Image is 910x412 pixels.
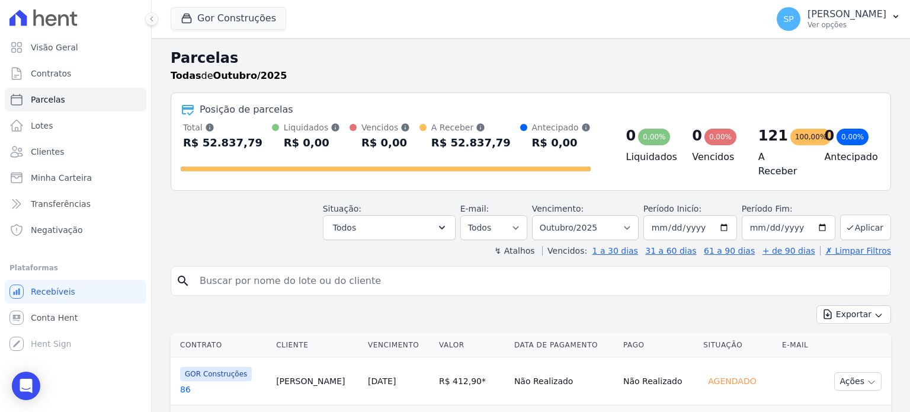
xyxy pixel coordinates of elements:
[183,122,262,133] div: Total
[703,373,761,389] div: Agendado
[692,150,739,164] h4: Vencidos
[626,126,636,145] div: 0
[532,133,591,152] div: R$ 0,00
[31,120,53,132] span: Lotes
[171,7,286,30] button: Gor Construções
[692,126,702,145] div: 0
[824,126,834,145] div: 0
[790,129,831,145] div: 100,00%
[704,246,755,255] a: 61 a 90 dias
[171,47,891,69] h2: Parcelas
[271,333,363,357] th: Cliente
[284,122,341,133] div: Liquidados
[5,280,146,304] a: Recebíveis
[592,246,638,255] a: 1 a 30 dias
[619,333,698,357] th: Pago
[494,246,534,255] label: ↯ Atalhos
[363,333,434,357] th: Vencimento
[783,15,793,23] span: SP
[742,203,835,215] label: Período Fim:
[5,166,146,190] a: Minha Carteira
[762,246,815,255] a: + de 90 dias
[626,150,674,164] h4: Liquidados
[698,333,777,357] th: Situação
[31,224,83,236] span: Negativação
[31,146,64,158] span: Clientes
[5,114,146,138] a: Lotes
[12,372,40,400] div: Open Intercom Messenger
[368,376,396,386] a: [DATE]
[180,367,252,381] span: GOR Construções
[180,384,267,395] a: 86
[834,372,882,391] button: Ações
[9,261,142,275] div: Plataformas
[361,122,410,133] div: Vencidos
[542,246,587,255] label: Vencidos:
[193,269,886,293] input: Buscar por nome do lote ou do cliente
[820,246,891,255] a: ✗ Limpar Filtros
[5,306,146,330] a: Conta Hent
[837,129,869,145] div: 0,00%
[532,204,584,213] label: Vencimento:
[510,333,619,357] th: Data de Pagamento
[31,68,71,79] span: Contratos
[361,133,410,152] div: R$ 0,00
[31,41,78,53] span: Visão Geral
[5,192,146,216] a: Transferências
[213,70,287,81] strong: Outubro/2025
[31,312,78,324] span: Conta Hent
[284,133,341,152] div: R$ 0,00
[431,122,511,133] div: A Receber
[31,172,92,184] span: Minha Carteira
[638,129,670,145] div: 0,00%
[758,150,806,178] h4: A Receber
[31,198,91,210] span: Transferências
[816,305,891,324] button: Exportar
[5,218,146,242] a: Negativação
[31,94,65,106] span: Parcelas
[532,122,591,133] div: Antecipado
[777,333,819,357] th: E-mail
[171,70,201,81] strong: Todas
[323,204,361,213] label: Situação:
[323,215,456,240] button: Todos
[171,69,287,83] p: de
[31,286,75,298] span: Recebíveis
[183,133,262,152] div: R$ 52.837,79
[840,215,891,240] button: Aplicar
[808,8,886,20] p: [PERSON_NAME]
[271,357,363,405] td: [PERSON_NAME]
[431,133,511,152] div: R$ 52.837,79
[200,103,293,117] div: Posição de parcelas
[5,62,146,85] a: Contratos
[704,129,736,145] div: 0,00%
[767,2,910,36] button: SP [PERSON_NAME] Ver opções
[619,357,698,405] td: Não Realizado
[434,357,510,405] td: R$ 412,90
[5,88,146,111] a: Parcelas
[460,204,489,213] label: E-mail:
[758,126,788,145] div: 121
[808,20,886,30] p: Ver opções
[5,36,146,59] a: Visão Geral
[510,357,619,405] td: Não Realizado
[645,246,696,255] a: 31 a 60 dias
[5,140,146,164] a: Clientes
[333,221,356,235] span: Todos
[643,204,701,213] label: Período Inicío:
[176,274,190,288] i: search
[434,333,510,357] th: Valor
[824,150,871,164] h4: Antecipado
[171,333,271,357] th: Contrato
